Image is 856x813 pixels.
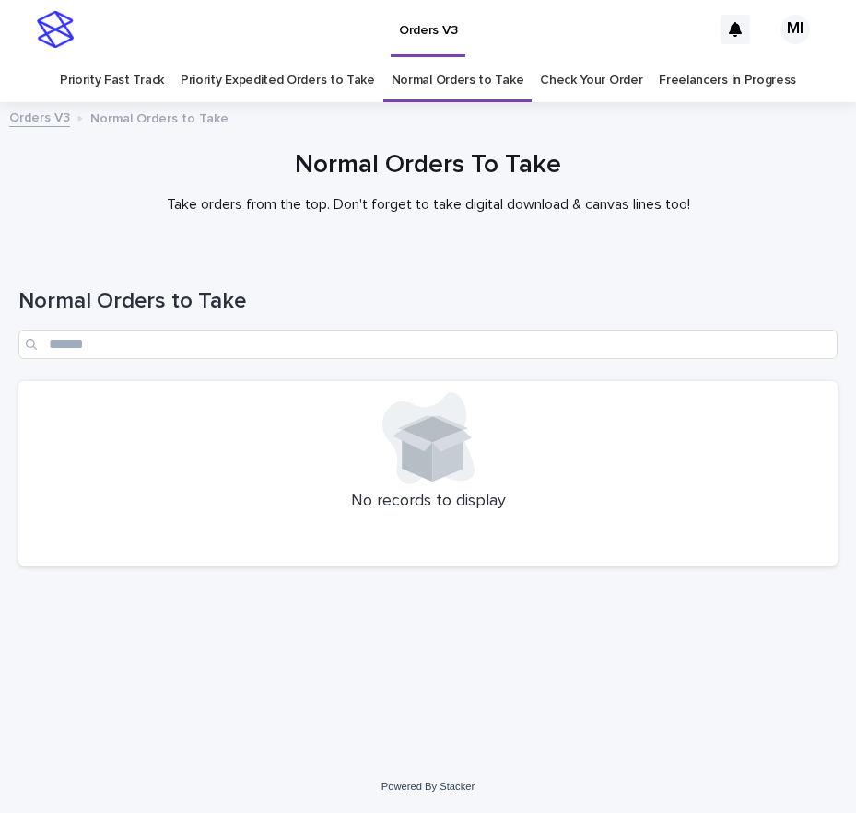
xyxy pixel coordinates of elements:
[9,106,70,127] a: Orders V3
[60,196,797,214] p: Take orders from the top. Don't forget to take digital download & canvas lines too!
[18,330,838,359] input: Search
[540,59,642,102] a: Check Your Order
[18,150,838,181] h1: Normal Orders To Take
[37,11,74,48] img: stacker-logo-s-only.png
[60,59,164,102] a: Priority Fast Track
[780,15,810,44] div: MI
[90,107,229,127] p: Normal Orders to Take
[181,59,375,102] a: Priority Expedited Orders to Take
[29,492,827,512] p: No records to display
[392,59,524,102] a: Normal Orders to Take
[381,781,475,792] a: Powered By Stacker
[659,59,796,102] a: Freelancers in Progress
[18,288,838,315] h1: Normal Orders to Take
